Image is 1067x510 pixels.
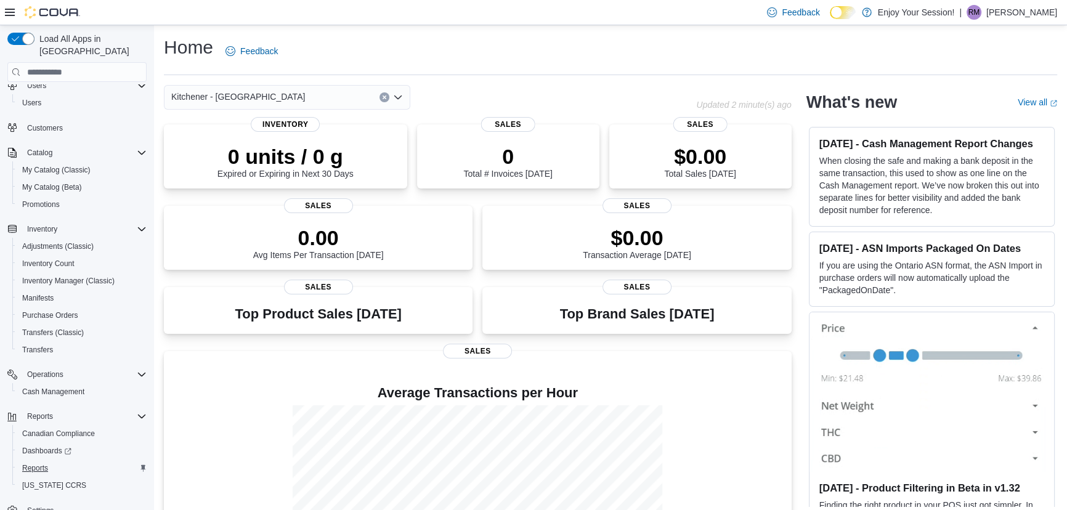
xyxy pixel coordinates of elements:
[17,273,147,288] span: Inventory Manager (Classic)
[22,165,91,175] span: My Catalog (Classic)
[27,411,53,421] span: Reports
[602,198,671,213] span: Sales
[17,239,99,254] a: Adjustments (Classic)
[17,291,147,306] span: Manifests
[164,35,213,60] h1: Home
[17,256,147,271] span: Inventory Count
[696,100,791,110] p: Updated 2 minute(s) ago
[17,426,100,441] a: Canadian Compliance
[819,482,1044,494] h3: [DATE] - Product Filtering in Beta in v1.32
[12,161,152,179] button: My Catalog (Classic)
[12,94,152,111] button: Users
[2,221,152,238] button: Inventory
[22,429,95,439] span: Canadian Compliance
[2,144,152,161] button: Catalog
[17,478,91,493] a: [US_STATE] CCRS
[481,117,535,132] span: Sales
[27,370,63,379] span: Operations
[17,325,89,340] a: Transfers (Classic)
[17,461,147,476] span: Reports
[17,443,147,458] span: Dashboards
[12,442,152,459] a: Dashboards
[22,409,147,424] span: Reports
[27,123,63,133] span: Customers
[12,255,152,272] button: Inventory Count
[17,239,147,254] span: Adjustments (Classic)
[17,95,147,110] span: Users
[17,384,89,399] a: Cash Management
[22,200,60,209] span: Promotions
[27,81,46,91] span: Users
[17,180,87,195] a: My Catalog (Beta)
[819,242,1044,254] h3: [DATE] - ASN Imports Packaged On Dates
[22,78,51,93] button: Users
[443,344,512,358] span: Sales
[27,224,57,234] span: Inventory
[878,5,955,20] p: Enjoy Your Session!
[379,92,389,102] button: Clear input
[22,222,147,237] span: Inventory
[819,155,1044,216] p: When closing the safe and making a bank deposit in the same transaction, this used to show as one...
[17,325,147,340] span: Transfers (Classic)
[17,478,147,493] span: Washington CCRS
[673,117,728,132] span: Sales
[17,308,147,323] span: Purchase Orders
[583,225,691,250] p: $0.00
[17,426,147,441] span: Canadian Compliance
[17,197,65,212] a: Promotions
[2,366,152,383] button: Operations
[22,120,147,136] span: Customers
[22,121,68,136] a: Customers
[17,291,59,306] a: Manifests
[22,480,86,490] span: [US_STATE] CCRS
[22,241,94,251] span: Adjustments (Classic)
[253,225,384,260] div: Avg Items Per Transaction [DATE]
[235,307,401,322] h3: Top Product Sales [DATE]
[22,145,57,160] button: Catalog
[253,225,384,250] p: 0.00
[17,180,147,195] span: My Catalog (Beta)
[12,196,152,213] button: Promotions
[463,144,552,179] div: Total # Invoices [DATE]
[782,6,819,18] span: Feedback
[22,222,62,237] button: Inventory
[17,308,83,323] a: Purchase Orders
[221,39,283,63] a: Feedback
[1018,97,1057,107] a: View allExternal link
[171,89,305,104] span: Kitchener - [GEOGRAPHIC_DATA]
[22,328,84,338] span: Transfers (Classic)
[12,459,152,477] button: Reports
[251,117,320,132] span: Inventory
[12,477,152,494] button: [US_STATE] CCRS
[968,5,980,20] span: RM
[17,342,147,357] span: Transfers
[17,256,79,271] a: Inventory Count
[22,98,41,108] span: Users
[22,293,54,303] span: Manifests
[22,78,147,93] span: Users
[22,367,147,382] span: Operations
[967,5,981,20] div: Rahil Mansuri
[602,280,671,294] span: Sales
[22,276,115,286] span: Inventory Manager (Classic)
[17,384,147,399] span: Cash Management
[819,259,1044,296] p: If you are using the Ontario ASN format, the ASN Import in purchase orders will now automatically...
[17,163,147,177] span: My Catalog (Classic)
[12,425,152,442] button: Canadian Compliance
[12,238,152,255] button: Adjustments (Classic)
[22,310,78,320] span: Purchase Orders
[284,198,353,213] span: Sales
[22,463,48,473] span: Reports
[284,280,353,294] span: Sales
[583,225,691,260] div: Transaction Average [DATE]
[959,5,962,20] p: |
[27,148,52,158] span: Catalog
[22,182,82,192] span: My Catalog (Beta)
[830,6,856,19] input: Dark Mode
[17,95,46,110] a: Users
[393,92,403,102] button: Open list of options
[22,345,53,355] span: Transfers
[12,179,152,196] button: My Catalog (Beta)
[217,144,354,179] div: Expired or Expiring in Next 30 Days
